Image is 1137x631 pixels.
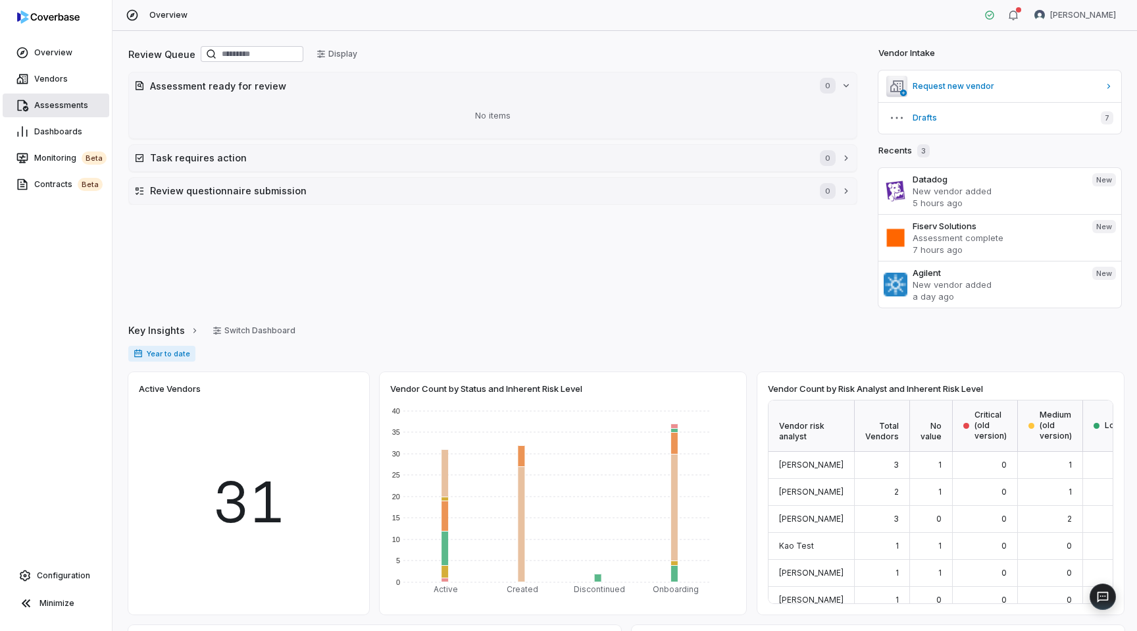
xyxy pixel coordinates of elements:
span: 31 [213,460,286,545]
text: 40 [392,407,400,415]
span: Critical (old version) [974,410,1007,441]
div: Vendor risk analyst [769,400,855,452]
button: Review questionnaire submission0 [129,178,857,204]
span: beta [82,151,107,165]
span: Medium (old version) [1040,410,1072,441]
span: Key Insights [128,323,185,337]
a: Configuration [5,564,107,588]
span: Year to date [128,346,195,362]
p: New vendor added [913,185,1082,197]
button: Minimize [5,590,107,617]
button: Display [309,44,365,64]
span: 1 [938,460,942,470]
span: 0 [1067,541,1072,551]
p: 5 hours ago [913,197,1082,209]
span: 1 [896,541,899,551]
text: 15 [392,514,400,522]
text: 0 [396,578,400,586]
span: Request new vendor [913,81,1099,92]
span: 1 [938,487,942,497]
span: 1 [938,541,942,551]
button: Assessment ready for review0 [129,72,857,99]
span: Assessments [34,100,88,111]
button: Drafts7 [878,102,1121,134]
text: 25 [392,471,400,479]
span: 3 [894,514,899,524]
span: 1 [1069,487,1072,497]
span: Vendors [34,74,68,84]
img: Lili Jiang avatar [1034,10,1045,20]
a: Key Insights [128,317,199,344]
div: No items [134,99,851,133]
button: Task requires action0 [129,145,857,171]
h2: Task requires action [150,151,807,165]
span: Vendor Count by Risk Analyst and Inherent Risk Level [768,383,983,395]
span: 1 [896,595,899,605]
span: Minimize [39,598,74,609]
h2: Review Queue [128,47,195,61]
p: New vendor added [913,279,1082,290]
span: New [1092,220,1116,233]
span: Contracts [34,178,103,191]
a: Fiserv SolutionsAssessment complete7 hours agoNew [878,214,1121,261]
span: [PERSON_NAME] [779,595,844,605]
span: Monitoring [34,151,107,165]
h3: Agilent [913,267,1082,279]
span: Configuration [37,570,90,581]
span: [PERSON_NAME] [779,460,844,470]
button: Lili Jiang avatar[PERSON_NAME] [1026,5,1124,25]
span: Overview [34,47,72,58]
span: 0 [1001,460,1007,470]
a: DatadogNew vendor added5 hours agoNew [878,168,1121,214]
span: 0 [936,595,942,605]
p: Assessment complete [913,232,1082,244]
span: [PERSON_NAME] [1050,10,1116,20]
span: 0 [1001,541,1007,551]
span: 0 [1001,595,1007,605]
span: New [1092,173,1116,186]
span: 0 [820,150,836,166]
span: Drafts [913,113,1090,123]
span: 0 [1001,514,1007,524]
div: Total Vendors [855,400,910,452]
text: 5 [396,557,400,564]
a: Monitoringbeta [3,146,109,170]
a: Overview [3,41,109,65]
span: Overview [149,10,188,20]
p: 7 hours ago [913,244,1082,256]
span: Dashboards [34,126,82,137]
span: Vendor Count by Status and Inherent Risk Level [390,383,582,395]
span: 0 [1001,568,1007,578]
span: Active Vendors [139,383,201,395]
svg: Date range for report [134,349,143,358]
p: a day ago [913,290,1082,302]
span: 0 [1067,568,1072,578]
img: Coverbase logo [17,11,80,24]
span: [PERSON_NAME] [779,487,844,497]
h2: Vendor Intake [878,47,935,60]
span: 0 [1067,595,1072,605]
h3: Datadog [913,173,1082,185]
text: 35 [392,428,400,436]
a: AgilentNew vendor addeda day agoNew [878,261,1121,308]
div: No value [910,400,953,452]
span: 3 [917,144,930,157]
h2: Assessment ready for review [150,79,807,93]
a: Assessments [3,94,109,117]
span: 0 [820,78,836,94]
span: 2 [894,487,899,497]
h3: Fiserv Solutions [913,220,1082,232]
span: 1 [896,568,899,578]
span: [PERSON_NAME] [779,568,844,578]
span: Kao Test [779,541,814,551]
span: 1 [938,568,942,578]
text: 10 [392,535,400,543]
span: 0 [1001,487,1007,497]
text: 30 [392,450,400,458]
h2: Recents [878,144,930,157]
a: Vendors [3,67,109,91]
a: Contractsbeta [3,173,109,196]
span: 1 [1069,460,1072,470]
span: 3 [894,460,899,470]
span: 0 [936,514,942,524]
